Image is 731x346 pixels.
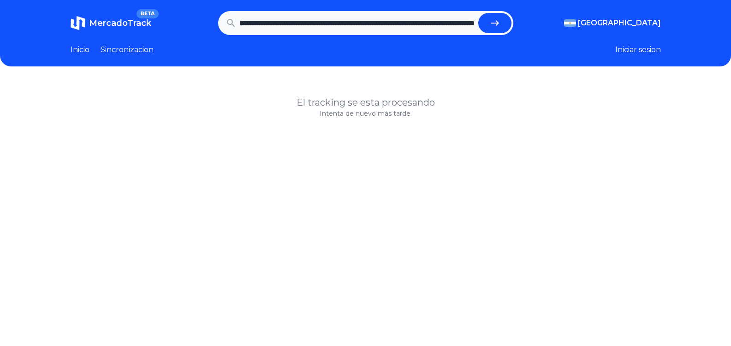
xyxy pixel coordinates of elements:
[71,16,85,30] img: MercadoTrack
[564,19,576,27] img: Argentina
[615,44,661,55] button: Iniciar sesion
[137,9,158,18] span: BETA
[101,44,154,55] a: Sincronizacion
[71,96,661,109] h1: El tracking se esta procesando
[564,18,661,29] button: [GEOGRAPHIC_DATA]
[71,44,89,55] a: Inicio
[71,109,661,118] p: Intenta de nuevo más tarde.
[89,18,151,28] span: MercadoTrack
[578,18,661,29] span: [GEOGRAPHIC_DATA]
[71,16,151,30] a: MercadoTrackBETA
